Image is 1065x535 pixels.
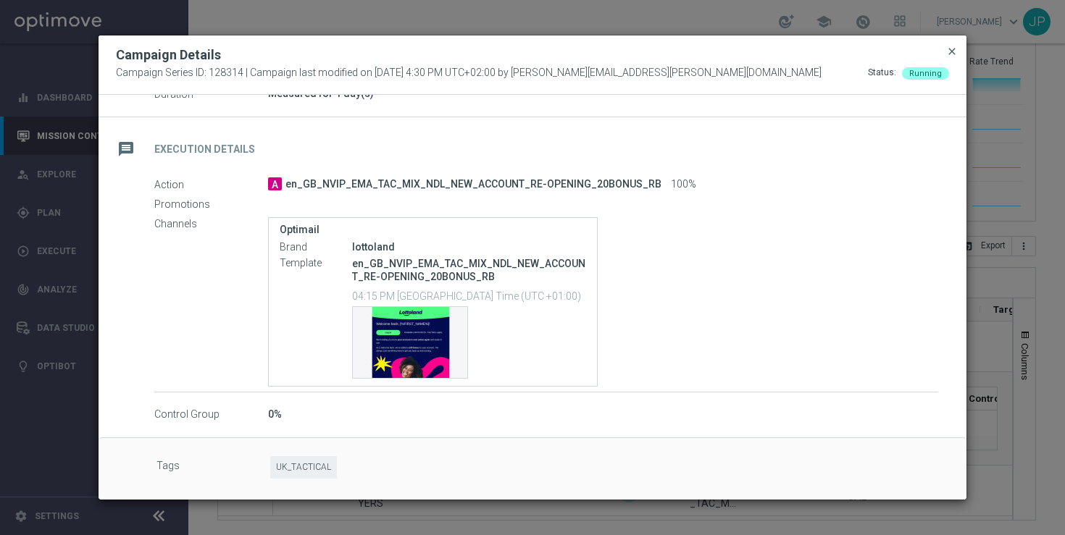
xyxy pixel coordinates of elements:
[154,217,268,230] label: Channels
[280,241,352,254] label: Brand
[280,257,352,270] label: Template
[270,456,337,479] span: UK_TACTICAL
[116,67,822,80] span: Campaign Series ID: 128314 | Campaign last modified on [DATE] 4:30 PM UTC+02:00 by [PERSON_NAME][...
[268,407,938,421] div: 0%
[352,257,586,283] p: en_GB_NVIP_EMA_TAC_MIX_NDL_NEW_ACCOUNT_RE-OPENING_20BONUS_RB
[946,46,958,57] span: close
[352,288,586,303] p: 04:15 PM [GEOGRAPHIC_DATA] Time (UTC +01:00)
[156,456,270,479] label: Tags
[154,408,268,421] label: Control Group
[113,136,139,162] i: message
[268,177,282,190] span: A
[902,67,949,78] colored-tag: Running
[154,143,255,156] h2: Execution Details
[116,46,221,64] h2: Campaign Details
[154,178,268,191] label: Action
[671,178,696,191] span: 100%
[868,67,896,80] div: Status:
[154,198,268,211] label: Promotions
[285,178,661,191] span: en_GB_NVIP_EMA_TAC_MIX_NDL_NEW_ACCOUNT_RE-OPENING_20BONUS_RB
[352,240,586,254] div: lottoland
[909,69,942,78] span: Running
[280,224,586,236] label: Optimail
